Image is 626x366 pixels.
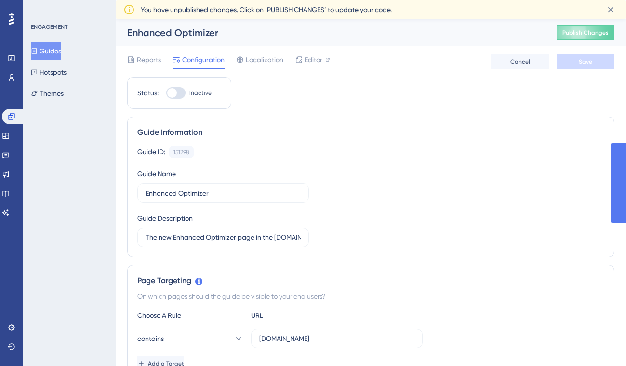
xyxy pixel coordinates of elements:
[510,58,530,65] span: Cancel
[146,188,301,198] input: Type your Guide’s Name here
[491,54,549,69] button: Cancel
[305,54,322,65] span: Editor
[251,310,357,321] div: URL
[31,42,61,60] button: Guides
[31,85,64,102] button: Themes
[579,58,592,65] span: Save
[562,29,609,37] span: Publish Changes
[189,89,212,97] span: Inactive
[557,25,614,40] button: Publish Changes
[146,232,301,243] input: Type your Guide’s Description here
[182,54,225,65] span: Configuration
[137,290,604,302] div: On which pages should the guide be visible to your end users?
[259,333,414,344] input: yourwebsite.com/path
[31,23,67,31] div: ENGAGEMENT
[127,26,533,39] div: Enhanced Optimizer
[137,310,243,321] div: Choose A Rule
[137,127,604,138] div: Guide Information
[141,4,392,15] span: You have unpublished changes. Click on ‘PUBLISH CHANGES’ to update your code.
[137,87,159,99] div: Status:
[586,328,614,357] iframe: UserGuiding AI Assistant Launcher
[137,146,165,158] div: Guide ID:
[137,212,193,224] div: Guide Description
[31,64,67,81] button: Hotspots
[557,54,614,69] button: Save
[137,333,164,344] span: contains
[137,275,604,287] div: Page Targeting
[173,148,189,156] div: 151298
[137,168,176,180] div: Guide Name
[137,329,243,348] button: contains
[137,54,161,65] span: Reports
[246,54,283,65] span: Localization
